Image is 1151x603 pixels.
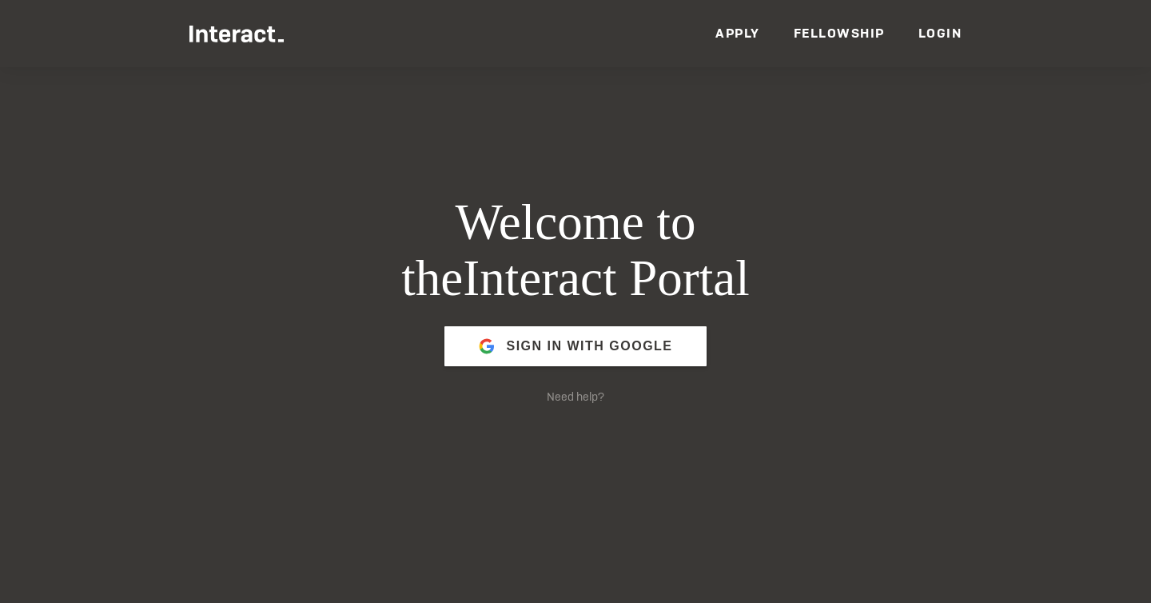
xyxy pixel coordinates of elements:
[547,389,604,404] a: Need help?
[189,26,284,42] img: Interact Logo
[307,195,844,307] h1: Welcome to the
[794,25,885,42] a: Fellowship
[918,25,962,42] a: Login
[463,250,750,306] span: Interact Portal
[506,327,672,365] span: Sign in with Google
[715,25,760,42] a: Apply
